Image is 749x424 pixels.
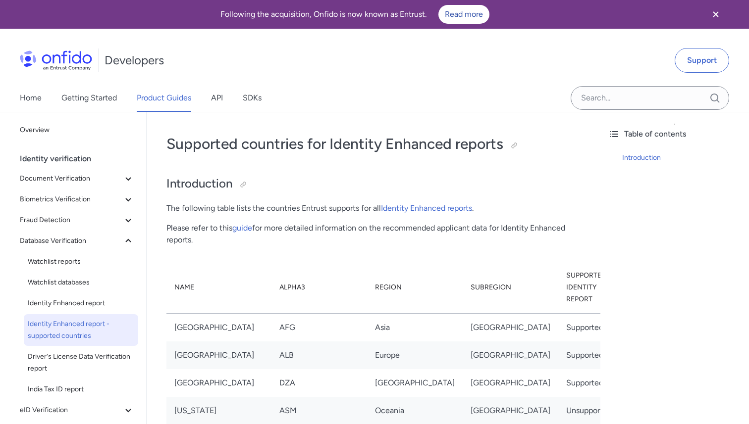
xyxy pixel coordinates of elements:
[243,84,262,112] a: SDKs
[271,262,367,314] th: Alpha3
[558,313,620,341] td: Supported
[367,341,463,369] td: Europe
[24,347,138,378] a: Driver's License Data Verification report
[28,383,134,395] span: India Tax ID report
[463,313,558,341] td: [GEOGRAPHIC_DATA]
[20,235,122,247] span: Database Verification
[608,128,741,140] div: Table of contents
[367,313,463,341] td: Asia
[166,262,271,314] th: Name
[61,84,117,112] a: Getting Started
[28,256,134,268] span: Watchlist reports
[381,203,472,213] a: Identity Enhanced reports
[271,341,367,369] td: ALB
[20,50,92,70] img: Onfido Logo
[271,313,367,341] td: AFG
[166,313,271,341] td: [GEOGRAPHIC_DATA]
[28,277,134,288] span: Watchlist databases
[166,134,581,154] h1: Supported countries for Identity Enhanced reports
[20,149,142,169] div: Identity verification
[28,351,134,375] span: Driver's License Data Verification report
[463,262,558,314] th: Subregion
[463,341,558,369] td: [GEOGRAPHIC_DATA]
[20,173,122,185] span: Document Verification
[20,404,122,416] span: eID Verification
[28,297,134,309] span: Identity Enhanced report
[16,231,138,251] button: Database Verification
[211,84,223,112] a: API
[166,369,271,397] td: [GEOGRAPHIC_DATA]
[571,86,729,110] input: Onfido search input field
[16,189,138,209] button: Biometrics Verification
[271,369,367,397] td: DZA
[24,273,138,292] a: Watchlist databases
[438,5,489,24] a: Read more
[710,8,722,20] svg: Close banner
[24,314,138,346] a: Identity Enhanced report - supported countries
[367,262,463,314] th: Region
[12,5,697,24] div: Following the acquisition, Onfido is now known as Entrust.
[16,169,138,188] button: Document Verification
[20,124,134,136] span: Overview
[367,369,463,397] td: [GEOGRAPHIC_DATA]
[558,369,620,397] td: Supported
[166,222,581,246] p: Please refer to this for more detailed information on the recommended applicant data for Identity...
[105,52,164,68] h1: Developers
[16,210,138,230] button: Fraud Detection
[558,262,620,314] th: Supported Identity Report
[463,369,558,397] td: [GEOGRAPHIC_DATA]
[16,120,138,140] a: Overview
[166,176,581,192] h2: Introduction
[166,202,581,214] p: The following table lists the countries Entrust supports for all .
[24,293,138,313] a: Identity Enhanced report
[16,400,138,420] button: eID Verification
[20,214,122,226] span: Fraud Detection
[697,2,734,27] button: Close banner
[24,379,138,399] a: India Tax ID report
[24,252,138,272] a: Watchlist reports
[675,48,729,73] a: Support
[622,152,741,164] a: Introduction
[137,84,191,112] a: Product Guides
[28,318,134,342] span: Identity Enhanced report - supported countries
[166,341,271,369] td: [GEOGRAPHIC_DATA]
[20,193,122,205] span: Biometrics Verification
[558,341,620,369] td: Supported
[232,223,252,233] a: guide
[20,84,42,112] a: Home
